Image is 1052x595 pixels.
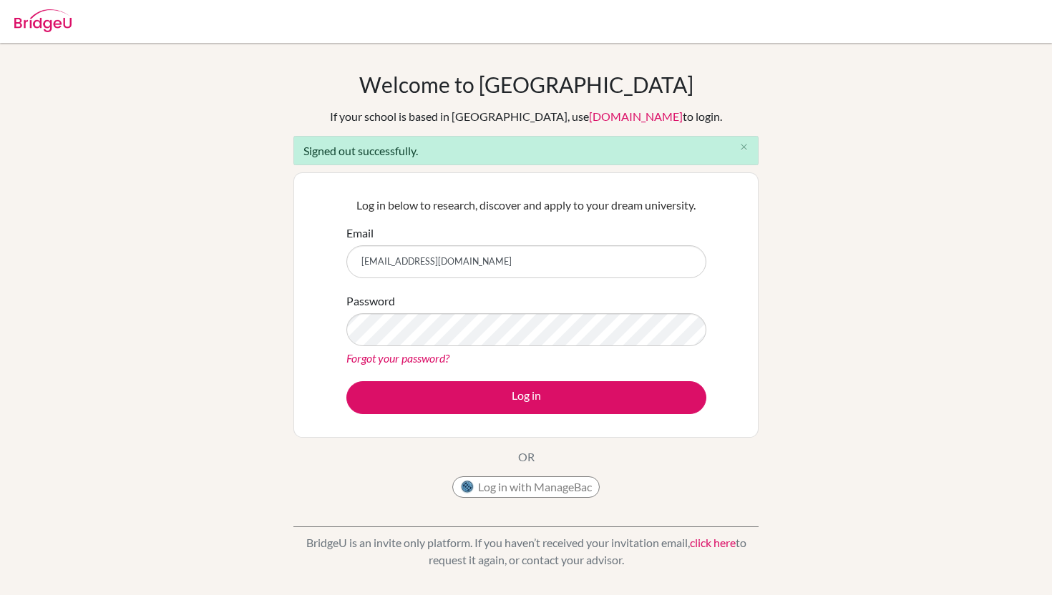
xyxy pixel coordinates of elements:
a: Forgot your password? [346,351,449,365]
button: Log in with ManageBac [452,476,600,498]
button: Log in [346,381,706,414]
p: BridgeU is an invite only platform. If you haven’t received your invitation email, to request it ... [293,534,759,569]
a: [DOMAIN_NAME] [589,109,683,123]
h1: Welcome to [GEOGRAPHIC_DATA] [359,72,693,97]
p: OR [518,448,535,466]
label: Email [346,225,374,242]
div: If your school is based in [GEOGRAPHIC_DATA], use to login. [330,108,722,125]
i: close [739,142,749,152]
button: Close [729,137,758,158]
div: Signed out successfully. [293,136,759,165]
p: Log in below to research, discover and apply to your dream university. [346,197,706,214]
img: Bridge-U [14,9,72,32]
a: click here [690,536,736,549]
label: Password [346,292,395,310]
